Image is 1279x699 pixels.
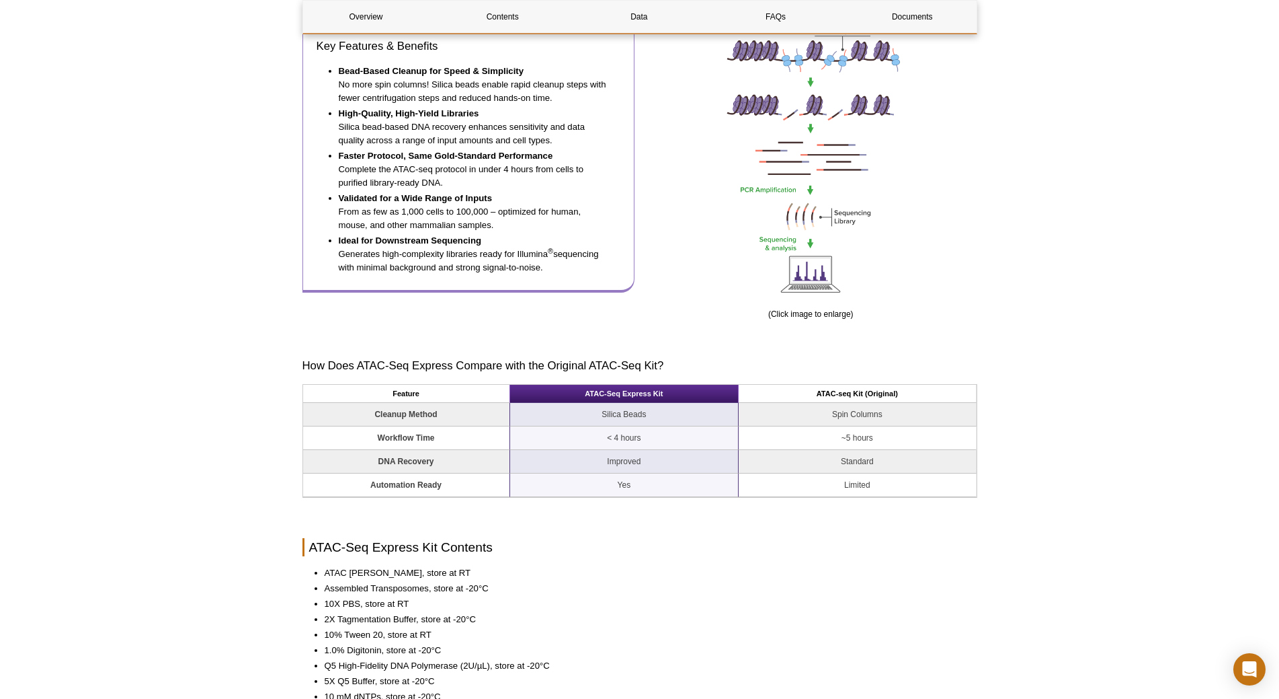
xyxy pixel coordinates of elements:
strong: High-Quality, High-Yield Libraries [339,108,479,118]
sup: ® [548,246,553,254]
strong: Workflow Time [378,433,435,443]
td: Yes [510,474,739,497]
td: Limited [739,474,976,497]
strong: Automation Ready [370,480,442,490]
a: Documents [849,1,975,33]
li: Silica bead-based DNA recovery enhances sensitivity and data quality across a range of input amou... [339,107,608,147]
a: Data [576,1,702,33]
li: Generates high-complexity libraries ready for Illumina sequencing with minimal background and str... [339,234,608,274]
th: ATAC-seq Kit (Original) [739,385,976,403]
strong: Faster Protocol, Same Gold-Standard Performance [339,151,553,161]
a: Contents [440,1,566,33]
li: ATAC [PERSON_NAME], store at RT [325,566,964,580]
td: Standard [739,450,976,474]
td: Silica Beads [510,403,739,427]
li: 1.0% Digitonin, store at -20°C [325,644,964,657]
strong: Bead-Based Cleanup for Speed & Simplicity [339,66,524,76]
li: 2X Tagmentation Buffer, store at -20°C [325,613,964,626]
td: Improved [510,450,739,474]
li: 10% Tween 20, store at RT [325,628,964,642]
th: ATAC-Seq Express Kit [510,385,739,403]
h3: How Does ATAC-Seq Express Compare with the Original ATAC-Seq Kit? [302,358,977,374]
a: FAQs [712,1,839,33]
a: Overview [303,1,429,33]
li: Complete the ATAC-seq protocol in under 4 hours from cells to purified library-ready DNA. [339,149,608,190]
td: ~5 hours [739,427,976,450]
h3: Key Features & Benefits [317,38,621,54]
h2: ATAC-Seq Express Kit Contents [302,538,977,556]
td: < 4 hours [510,427,739,450]
li: 5X Q5 Buffer, store at -20°C [325,675,964,688]
li: From as few as 1,000 cells to 100,000 – optimized for human, mouse, and other mammalian samples. [339,192,608,232]
li: Assembled Transposomes, store at -20°C [325,582,964,595]
strong: Ideal for Downstream Sequencing [339,235,482,246]
div: Open Intercom Messenger [1233,653,1266,686]
strong: Cleanup Method [374,410,437,419]
td: Spin Columns [739,403,976,427]
li: 10X PBS, store at RT [325,597,964,611]
li: Q5 High-Fidelity DNA Polymerase (2U/µL), store at -20°C [325,659,964,673]
strong: Validated for a Wide Range of Inputs [339,193,493,203]
strong: DNA Recovery [378,457,434,466]
th: Feature [303,385,510,403]
li: No more spin columns! Silica beads enable rapid cleanup steps with fewer centrifugation steps and... [339,65,608,105]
